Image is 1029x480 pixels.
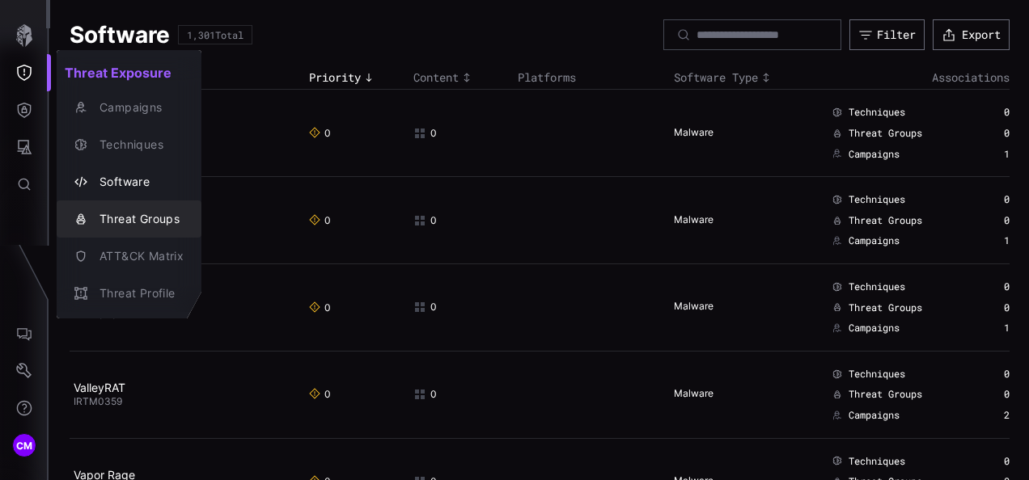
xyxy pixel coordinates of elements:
button: Campaigns [57,89,201,126]
button: Threat Groups [57,200,201,238]
div: Techniques [91,135,184,155]
button: Software [57,163,201,200]
div: ATT&CK Matrix [91,246,184,267]
h2: Threat Exposure [57,57,201,89]
div: Threat Groups [91,209,184,229]
div: Campaigns [91,98,184,118]
button: Techniques [57,126,201,163]
div: Threat Profile [91,284,184,304]
div: Software [91,172,184,192]
button: ATT&CK Matrix [57,238,201,275]
button: Threat Profile [57,275,201,312]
